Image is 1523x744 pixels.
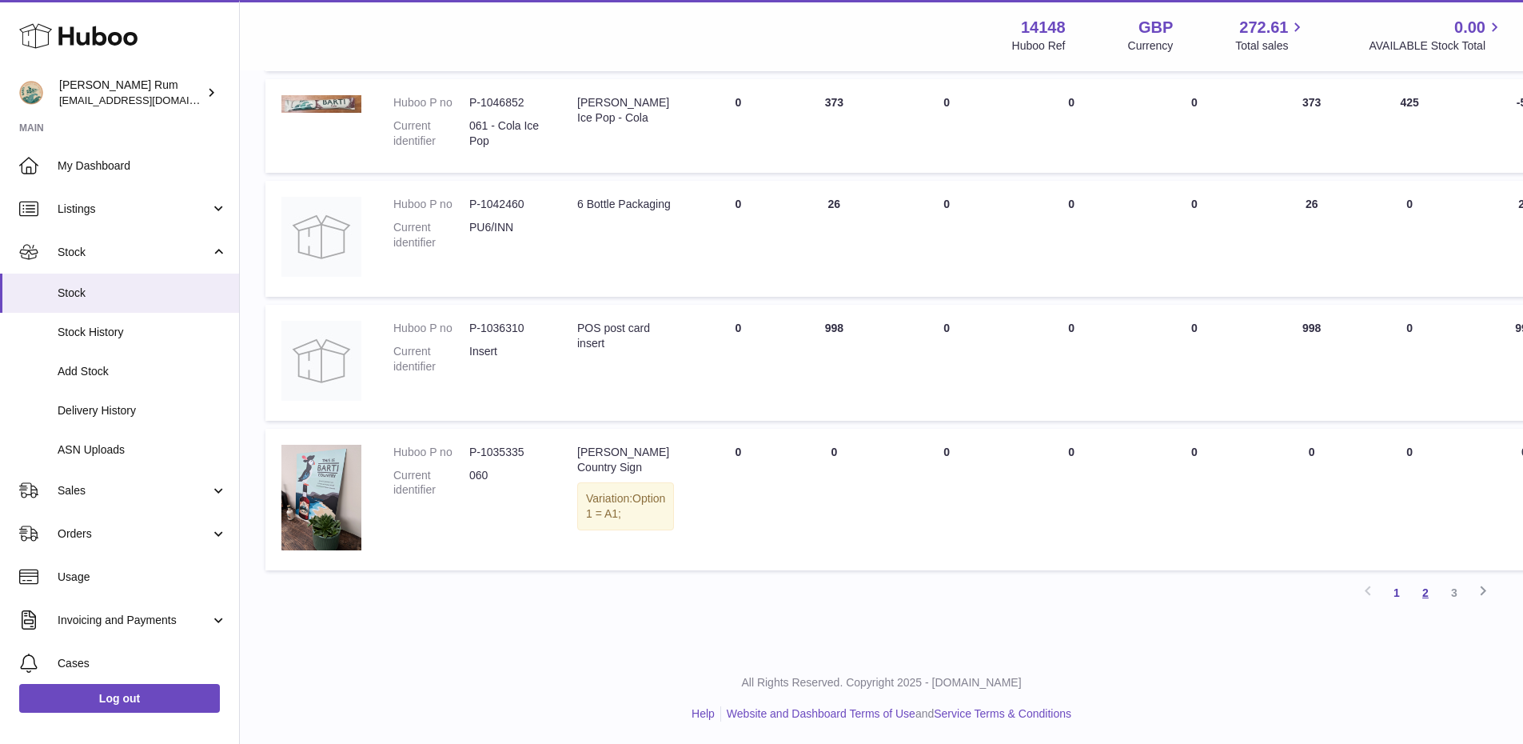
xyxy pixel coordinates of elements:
[469,445,545,460] dd: P-1035335
[469,220,545,250] dd: PU6/INN
[786,181,882,297] td: 26
[690,181,786,297] td: 0
[59,94,235,106] span: [EMAIL_ADDRESS][DOMAIN_NAME]
[786,429,882,571] td: 0
[1366,181,1453,297] td: 0
[1258,429,1366,571] td: 0
[882,79,1011,173] td: 0
[58,158,227,174] span: My Dashboard
[469,197,545,212] dd: P-1042460
[1191,96,1198,109] span: 0
[1440,578,1469,607] a: 3
[1138,17,1173,38] strong: GBP
[393,468,469,498] dt: Current identifier
[577,95,674,126] div: [PERSON_NAME] Ice Pop - Cola
[393,321,469,336] dt: Huboo P no
[1235,38,1306,54] span: Total sales
[1258,79,1366,173] td: 373
[469,468,545,498] dd: 060
[281,197,361,277] img: product image
[58,570,227,585] span: Usage
[721,706,1071,722] li: and
[692,707,715,720] a: Help
[1011,79,1131,173] td: 0
[1369,38,1504,54] span: AVAILABLE Stock Total
[393,445,469,460] dt: Huboo P no
[1011,305,1131,421] td: 0
[59,78,203,108] div: [PERSON_NAME] Rum
[786,305,882,421] td: 998
[58,613,210,628] span: Invoicing and Payments
[58,403,227,418] span: Delivery History
[727,707,915,720] a: Website and Dashboard Terms of Use
[19,81,43,105] img: mail@bartirum.wales
[1191,322,1198,334] span: 0
[469,321,545,336] dd: P-1036310
[393,220,469,250] dt: Current identifier
[1012,38,1066,54] div: Huboo Ref
[19,684,220,713] a: Log out
[577,197,674,212] div: 6 Bottle Packaging
[1021,17,1066,38] strong: 14148
[1239,17,1288,38] span: 272.61
[1258,181,1366,297] td: 26
[1411,578,1440,607] a: 2
[469,95,545,110] dd: P-1046852
[393,118,469,149] dt: Current identifier
[1011,429,1131,571] td: 0
[882,305,1011,421] td: 0
[58,286,227,301] span: Stock
[393,197,469,212] dt: Huboo P no
[1369,17,1504,54] a: 0.00 AVAILABLE Stock Total
[1366,79,1453,173] td: 425
[1191,446,1198,458] span: 0
[281,445,361,551] img: product image
[577,482,674,530] div: Variation:
[1258,305,1366,421] td: 998
[1366,429,1453,571] td: 0
[58,202,210,217] span: Listings
[469,344,545,374] dd: Insert
[882,429,1011,571] td: 0
[58,325,227,340] span: Stock History
[934,707,1071,720] a: Service Terms & Conditions
[1011,181,1131,297] td: 0
[58,483,210,498] span: Sales
[469,118,545,149] dd: 061 - Cola Ice Pop
[58,364,227,379] span: Add Stock
[393,344,469,374] dt: Current identifier
[577,321,674,351] div: POS post card insert
[1366,305,1453,421] td: 0
[577,445,674,475] div: [PERSON_NAME] Country Sign
[281,321,361,401] img: product image
[1128,38,1174,54] div: Currency
[786,79,882,173] td: 373
[882,181,1011,297] td: 0
[58,245,210,260] span: Stock
[281,95,361,113] img: product image
[1382,578,1411,607] a: 1
[58,442,227,458] span: ASN Uploads
[58,526,210,542] span: Orders
[58,656,227,671] span: Cases
[1191,198,1198,210] span: 0
[393,95,469,110] dt: Huboo P no
[253,675,1510,690] p: All Rights Reserved. Copyright 2025 - [DOMAIN_NAME]
[1454,17,1485,38] span: 0.00
[690,305,786,421] td: 0
[690,79,786,173] td: 0
[690,429,786,571] td: 0
[1235,17,1306,54] a: 272.61 Total sales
